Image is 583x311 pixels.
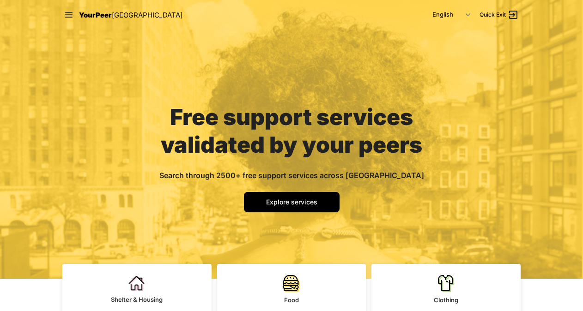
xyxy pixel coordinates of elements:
[159,171,424,180] span: Search through 2500+ free support services across [GEOGRAPHIC_DATA]
[161,103,422,158] span: Free support services validated by your peers
[244,192,340,212] a: Explore services
[112,11,182,19] span: [GEOGRAPHIC_DATA]
[79,11,112,19] span: YourPeer
[79,9,182,21] a: YourPeer[GEOGRAPHIC_DATA]
[266,198,317,206] span: Explore services
[284,296,299,304] span: Food
[111,296,163,303] span: Shelter & Housing
[480,11,506,18] span: Quick Exit
[480,9,519,20] a: Quick Exit
[434,296,458,304] span: Clothing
